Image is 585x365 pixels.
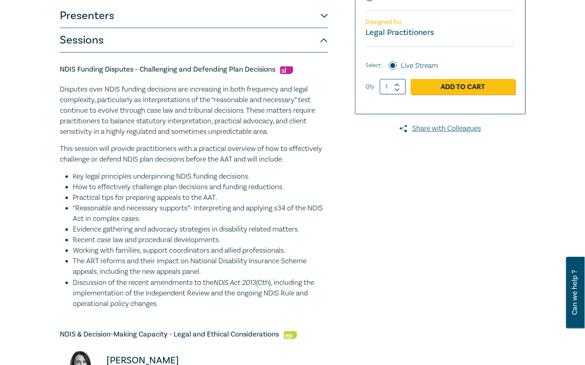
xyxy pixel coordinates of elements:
small: Legal Practitioners [365,27,434,38]
em: NDIS Act 2013 [213,278,256,286]
h5: NDIS Funding Disputes - Challenging and Defending Plan Decisions [60,65,328,74]
li: Key legal principles underpinning NDIS funding decisions. [73,171,328,182]
img: Substantive Law [280,66,293,74]
li: Evidence gathering and advocacy strategies in disability related matters. [73,224,328,235]
label: Qty [365,82,374,91]
li: Working with families, support coordinators and allied professionals. [73,245,328,256]
a: Share with Colleagues [355,123,526,134]
label: Live Stream [401,61,438,71]
li: The ART reforms and their impact on National Disability Insurance Scheme appeals, including the n... [73,256,328,277]
span: Select: [365,61,382,70]
input: 1 [380,79,406,94]
p: This session will provide practitioners with a practical overview of how to effectively challenge... [60,144,328,165]
h5: NDIS & Decision-Making Capacity - Legal and Ethical Considerations [60,330,328,339]
span: Can we help ? [571,262,578,323]
li: Practical tips for preparing appeals to the AAT. [73,192,328,203]
li: “Reasonable and necessary supports”- Interpreting and applying s34 of the NDIS Act in complex cases. [73,203,328,224]
button: Sessions [60,28,328,52]
img: Ethics & Professional Responsibility [284,331,297,339]
p: Designed for [365,18,515,26]
button: Presenters [60,4,328,28]
p: Disputes over NDIS funding decisions are increasing in both frequency and legal complexity, parti... [60,84,328,137]
a: Add to Cart [411,79,515,94]
li: Discussion of the recent amendments to the (Cth), including the implementation of the Independent... [73,277,328,309]
li: Recent case law and procedural developments. [73,235,328,245]
li: How to effectively challenge plan decisions and funding reductions. [73,182,328,192]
